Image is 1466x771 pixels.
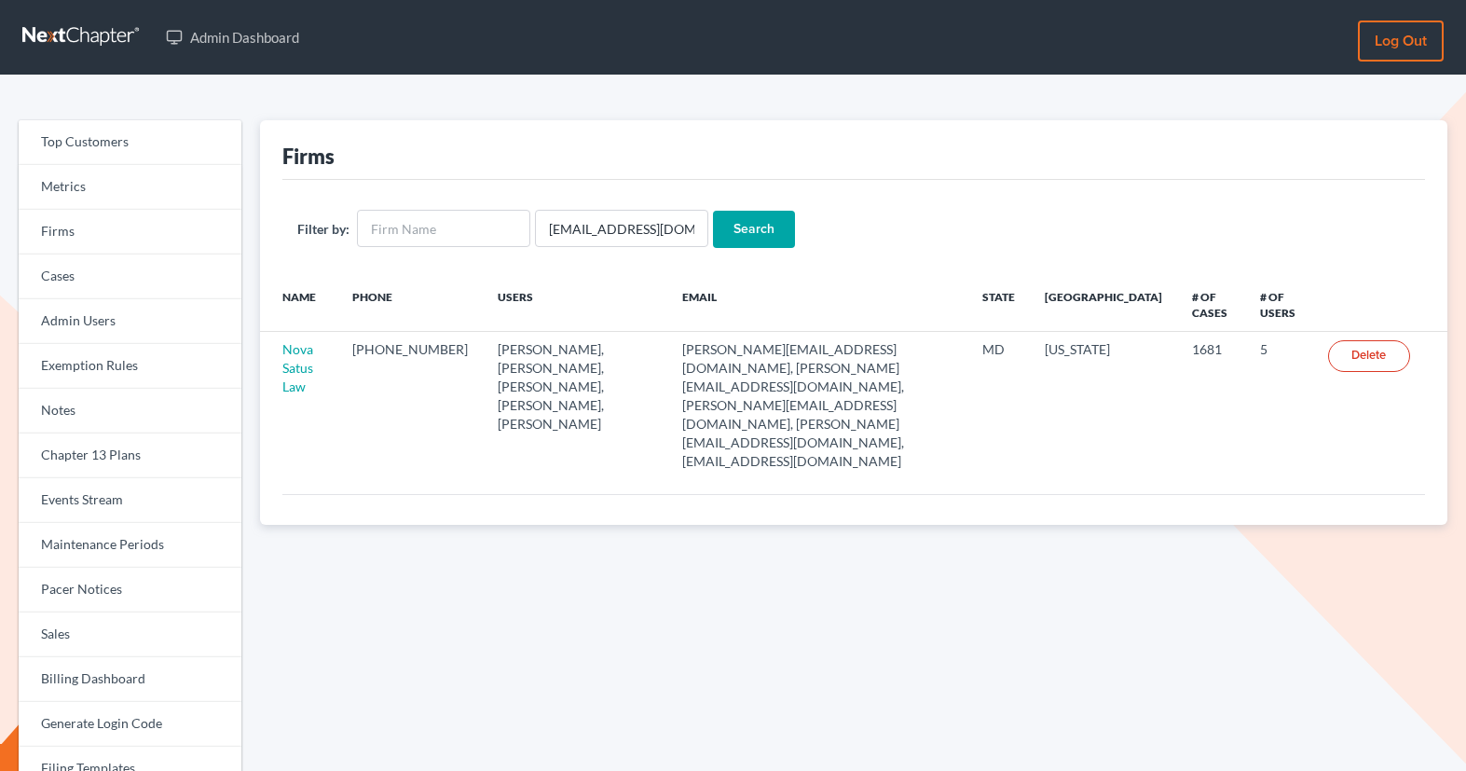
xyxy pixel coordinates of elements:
[535,210,708,247] input: Users
[337,278,483,332] th: Phone
[1177,332,1245,479] td: 1681
[1328,340,1410,372] a: Delete
[19,702,241,747] a: Generate Login Code
[667,278,967,332] th: Email
[19,613,241,657] a: Sales
[19,523,241,568] a: Maintenance Periods
[297,219,349,239] label: Filter by:
[19,344,241,389] a: Exemption Rules
[282,143,335,170] div: Firms
[19,389,241,434] a: Notes
[967,278,1030,332] th: State
[483,332,667,479] td: [PERSON_NAME], [PERSON_NAME], [PERSON_NAME], [PERSON_NAME], [PERSON_NAME]
[260,278,337,332] th: Name
[967,332,1030,479] td: MD
[19,568,241,613] a: Pacer Notices
[19,120,241,165] a: Top Customers
[483,278,667,332] th: Users
[19,434,241,478] a: Chapter 13 Plans
[282,341,313,394] a: Nova Satus Law
[19,478,241,523] a: Events Stream
[157,21,308,54] a: Admin Dashboard
[1245,332,1313,479] td: 5
[19,210,241,255] a: Firms
[713,211,795,248] input: Search
[1030,332,1177,479] td: [US_STATE]
[357,210,530,247] input: Firm Name
[1030,278,1177,332] th: [GEOGRAPHIC_DATA]
[667,332,967,479] td: [PERSON_NAME][EMAIL_ADDRESS][DOMAIN_NAME], [PERSON_NAME][EMAIL_ADDRESS][DOMAIN_NAME], [PERSON_NAM...
[19,299,241,344] a: Admin Users
[1245,278,1313,332] th: # of Users
[19,657,241,702] a: Billing Dashboard
[19,255,241,299] a: Cases
[19,165,241,210] a: Metrics
[337,332,483,479] td: [PHONE_NUMBER]
[1358,21,1444,62] a: Log out
[1177,278,1245,332] th: # of Cases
